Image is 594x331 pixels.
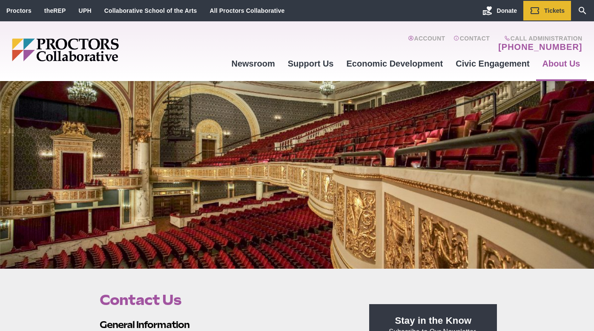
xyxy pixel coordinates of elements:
[453,35,490,52] a: Contact
[340,52,450,75] a: Economic Development
[544,7,565,14] span: Tickets
[100,292,350,308] h1: Contact Us
[497,7,517,14] span: Donate
[44,7,66,14] a: theREP
[209,7,284,14] a: All Proctors Collaborative
[523,1,571,20] a: Tickets
[496,35,582,42] span: Call Administration
[6,7,32,14] a: Proctors
[281,52,340,75] a: Support Us
[12,38,184,61] img: Proctors logo
[571,1,594,20] a: Search
[104,7,197,14] a: Collaborative School of the Arts
[449,52,536,75] a: Civic Engagement
[498,42,582,52] a: [PHONE_NUMBER]
[476,1,523,20] a: Donate
[79,7,92,14] a: UPH
[408,35,445,52] a: Account
[225,52,281,75] a: Newsroom
[395,315,472,326] strong: Stay in the Know
[536,52,587,75] a: About Us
